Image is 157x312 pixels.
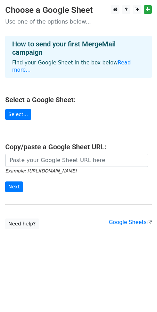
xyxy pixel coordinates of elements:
h4: Select a Google Sheet: [5,96,152,104]
h4: How to send your first MergeMail campaign [12,40,145,56]
p: Use one of the options below... [5,18,152,25]
a: Read more... [12,60,131,73]
a: Google Sheets [109,219,152,225]
input: Paste your Google Sheet URL here [5,154,148,167]
a: Need help? [5,219,39,229]
a: Select... [5,109,31,120]
input: Next [5,181,23,192]
small: Example: [URL][DOMAIN_NAME] [5,168,76,173]
h4: Copy/paste a Google Sheet URL: [5,143,152,151]
h3: Choose a Google Sheet [5,5,152,15]
p: Find your Google Sheet in the box below [12,59,145,74]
